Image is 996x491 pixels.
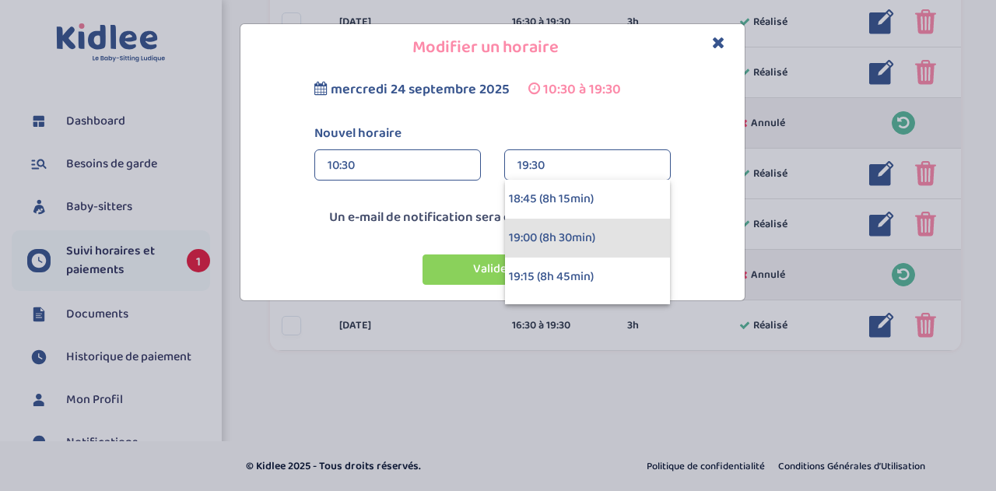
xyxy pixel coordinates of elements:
span: 10:30 à 19:30 [543,79,621,100]
h4: Modifier un horaire [252,36,733,60]
span: mercredi 24 septembre 2025 [331,79,510,100]
div: 19:30 (9h) [505,296,670,335]
label: Nouvel horaire [303,124,682,144]
div: 19:15 (8h 45min) [505,258,670,296]
p: Un e-mail de notification sera envoyé à [244,208,741,228]
div: 19:00 (8h 30min) [505,219,670,258]
div: 18:45 (8h 15min) [505,180,670,219]
button: Valider [423,254,563,285]
div: 19:30 [517,150,658,181]
button: Close [712,34,725,52]
div: 10:30 [328,150,468,181]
